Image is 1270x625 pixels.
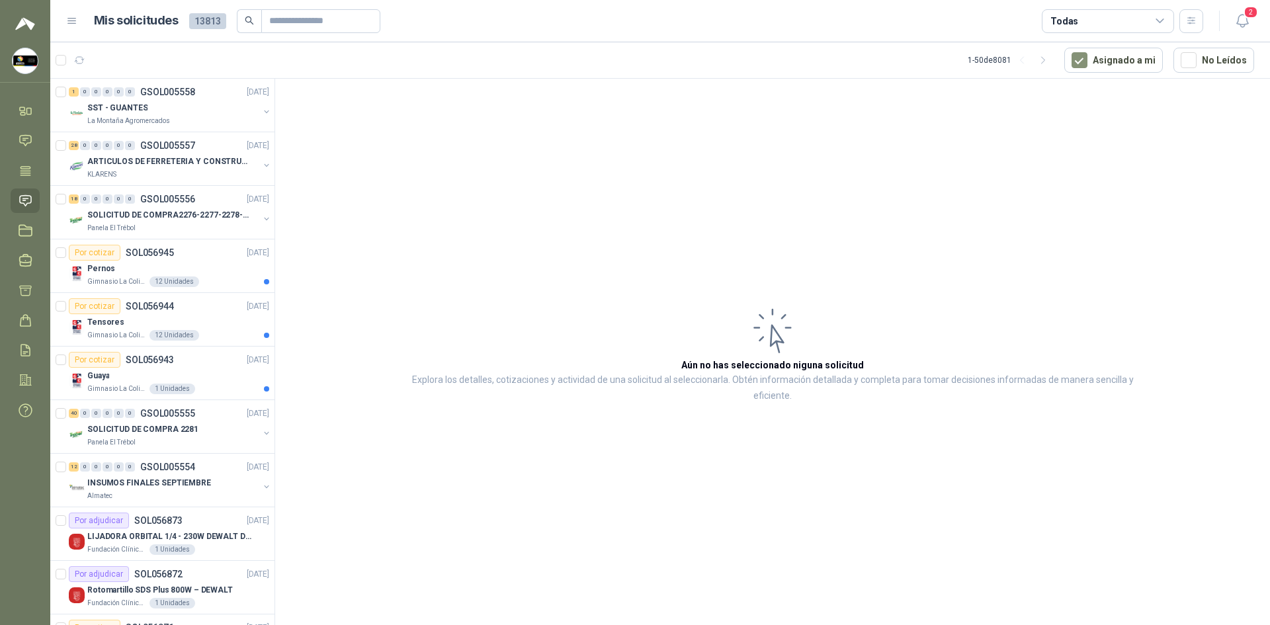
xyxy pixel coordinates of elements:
[69,298,120,314] div: Por cotizar
[87,384,147,394] p: Gimnasio La Colina
[149,276,199,287] div: 12 Unidades
[247,300,269,313] p: [DATE]
[114,409,124,418] div: 0
[87,530,252,543] p: LIJADORA ORBITAL 1/4 - 230W DEWALT DWE6411-B3
[91,87,101,97] div: 0
[69,566,129,582] div: Por adjudicar
[125,194,135,204] div: 0
[149,330,199,341] div: 12 Unidades
[103,141,112,150] div: 0
[69,459,272,501] a: 12 0 0 0 0 0 GSOL005554[DATE] Company LogoINSUMOS FINALES SEPTIEMBREAlmatec
[247,568,269,581] p: [DATE]
[968,50,1054,71] div: 1 - 50 de 8081
[407,372,1138,404] p: Explora los detalles, cotizaciones y actividad de una solicitud al seleccionarla. Obtén informaci...
[87,276,147,287] p: Gimnasio La Colina
[114,87,124,97] div: 0
[103,87,112,97] div: 0
[247,461,269,474] p: [DATE]
[87,209,252,222] p: SOLICITUD DE COMPRA2276-2277-2278-2284-2285-
[140,409,195,418] p: GSOL005555
[1173,48,1254,73] button: No Leídos
[87,584,233,597] p: Rotomartillo SDS Plus 800W – DEWALT
[80,141,90,150] div: 0
[50,347,275,400] a: Por cotizarSOL056943[DATE] Company LogoGuayaGimnasio La Colina1 Unidades
[91,409,101,418] div: 0
[69,266,85,282] img: Company Logo
[247,193,269,206] p: [DATE]
[69,427,85,442] img: Company Logo
[1064,48,1163,73] button: Asignado a mi
[69,191,272,233] a: 18 0 0 0 0 0 GSOL005556[DATE] Company LogoSOLICITUD DE COMPRA2276-2277-2278-2284-2285-Panela El T...
[189,13,226,29] span: 13813
[94,11,179,30] h1: Mis solicitudes
[87,477,211,489] p: INSUMOS FINALES SEPTIEMBRE
[140,141,195,150] p: GSOL005557
[87,316,124,329] p: Tensores
[247,86,269,99] p: [DATE]
[114,462,124,472] div: 0
[87,598,147,608] p: Fundación Clínica Shaio
[125,87,135,97] div: 0
[69,405,272,448] a: 40 0 0 0 0 0 GSOL005555[DATE] Company LogoSOLICITUD DE COMPRA 2281Panela El Trébol
[69,159,85,175] img: Company Logo
[126,355,174,364] p: SOL056943
[87,116,170,126] p: La Montaña Agromercados
[87,330,147,341] p: Gimnasio La Colina
[126,302,174,311] p: SOL056944
[247,140,269,152] p: [DATE]
[103,462,112,472] div: 0
[69,480,85,496] img: Company Logo
[1244,6,1258,19] span: 2
[69,212,85,228] img: Company Logo
[87,169,116,180] p: KLARENS
[69,87,79,97] div: 1
[134,569,183,579] p: SOL056872
[80,87,90,97] div: 0
[50,507,275,561] a: Por adjudicarSOL056873[DATE] Company LogoLIJADORA ORBITAL 1/4 - 230W DEWALT DWE6411-B3Fundación C...
[149,544,195,555] div: 1 Unidades
[149,598,195,608] div: 1 Unidades
[247,354,269,366] p: [DATE]
[80,409,90,418] div: 0
[50,293,275,347] a: Por cotizarSOL056944[DATE] Company LogoTensoresGimnasio La Colina12 Unidades
[69,245,120,261] div: Por cotizar
[87,223,136,233] p: Panela El Trébol
[69,138,272,180] a: 28 0 0 0 0 0 GSOL005557[DATE] Company LogoARTICULOS DE FERRETERIA Y CONSTRUCCION EN GENERALKLARENS
[69,194,79,204] div: 18
[125,141,135,150] div: 0
[87,370,109,382] p: Guaya
[125,462,135,472] div: 0
[245,16,254,25] span: search
[50,239,275,293] a: Por cotizarSOL056945[DATE] Company LogoPernosGimnasio La Colina12 Unidades
[69,409,79,418] div: 40
[114,141,124,150] div: 0
[69,84,272,126] a: 1 0 0 0 0 0 GSOL005558[DATE] Company LogoSST - GUANTESLa Montaña Agromercados
[69,352,120,368] div: Por cotizar
[140,194,195,204] p: GSOL005556
[125,409,135,418] div: 0
[87,491,112,501] p: Almatec
[149,384,195,394] div: 1 Unidades
[87,155,252,168] p: ARTICULOS DE FERRETERIA Y CONSTRUCCION EN GENERAL
[69,534,85,550] img: Company Logo
[80,194,90,204] div: 0
[103,194,112,204] div: 0
[87,263,115,275] p: Pernos
[69,587,85,603] img: Company Logo
[69,513,129,528] div: Por adjudicar
[15,16,35,32] img: Logo peakr
[50,561,275,614] a: Por adjudicarSOL056872[DATE] Company LogoRotomartillo SDS Plus 800W – DEWALTFundación Clínica Sha...
[69,462,79,472] div: 12
[140,87,195,97] p: GSOL005558
[87,544,147,555] p: Fundación Clínica Shaio
[69,105,85,121] img: Company Logo
[1230,9,1254,33] button: 2
[87,437,136,448] p: Panela El Trébol
[247,515,269,527] p: [DATE]
[126,248,174,257] p: SOL056945
[140,462,195,472] p: GSOL005554
[247,247,269,259] p: [DATE]
[69,319,85,335] img: Company Logo
[103,409,112,418] div: 0
[247,407,269,420] p: [DATE]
